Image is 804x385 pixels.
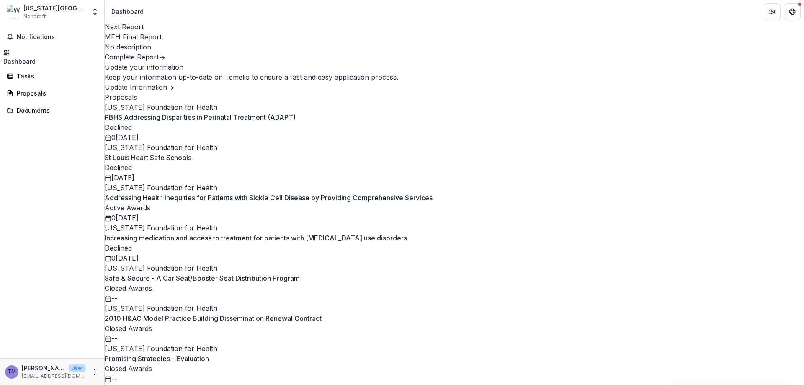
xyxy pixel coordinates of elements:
[105,303,804,313] p: [US_STATE] Foundation for Health
[111,375,117,383] span: --
[105,163,132,172] span: Declined
[17,106,94,115] div: Documents
[89,367,99,377] button: More
[105,22,804,32] h2: Next Report
[105,314,322,323] a: 2010 H&AC Model Practice Building Dissemination Renewal Contract
[23,4,86,13] div: [US_STATE][GEOGRAPHIC_DATA]
[105,123,132,132] span: Declined
[22,364,65,372] p: [PERSON_NAME]
[105,72,804,82] h3: Keep your information up-to-date on Temelio to ensure a fast and easy application process.
[105,324,152,333] span: Closed Awards
[23,13,47,20] span: Nonprofit
[7,5,20,18] img: Washington University
[105,223,804,233] p: [US_STATE] Foundation for Health
[111,334,117,343] span: --
[105,194,433,202] a: Addressing Health Inequities for Patients with Sickle Cell Disease by Providing Comprehensive Ser...
[17,89,94,98] div: Proposals
[3,103,101,117] a: Documents
[8,369,16,375] div: Tanya Madden
[111,7,144,16] div: Dashboard
[111,173,134,182] span: [DATE]
[105,153,191,162] a: St Louis Heart Safe Schools
[105,263,804,273] p: [US_STATE] Foundation for Health
[3,47,36,66] a: Dashboard
[111,254,139,262] span: 0[DATE]
[764,3,781,20] button: Partners
[105,53,165,61] a: Complete Report
[105,32,804,42] h3: MFH Final Report
[105,183,804,193] p: [US_STATE] Foundation for Health
[105,274,300,282] a: Safe & Secure - A Car Seat/Booster Seat Distribution Program
[105,354,209,363] a: Promising Strategies - Evaluation
[108,5,147,18] nav: breadcrumb
[3,86,101,100] a: Proposals
[22,372,86,380] p: [EMAIL_ADDRESS][DOMAIN_NAME]
[89,3,101,20] button: Open entity switcher
[111,133,139,142] span: 0[DATE]
[105,284,152,292] span: Closed Awards
[105,344,804,354] p: [US_STATE] Foundation for Health
[105,244,132,252] span: Declined
[105,234,407,242] a: Increasing medication and access to treatment for patients with [MEDICAL_DATA] use disorders
[3,57,36,66] div: Dashboard
[105,102,804,112] p: [US_STATE] Foundation for Health
[3,30,101,44] button: Notifications
[105,62,804,72] h2: Update your information
[111,214,139,222] span: 0[DATE]
[105,42,804,52] p: No description
[105,113,296,121] a: PBHS Addressing Disparities in Perinatal Treatment (ADAPT)
[105,83,174,91] a: Update Information
[69,364,86,372] p: User
[111,294,117,302] span: --
[105,92,804,102] h2: Proposals
[3,69,101,83] a: Tasks
[105,364,152,373] span: Closed Awards
[17,34,98,41] span: Notifications
[17,72,94,80] div: Tasks
[105,204,150,212] span: Active Awards
[784,3,801,20] button: Get Help
[105,142,804,152] p: [US_STATE] Foundation for Health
